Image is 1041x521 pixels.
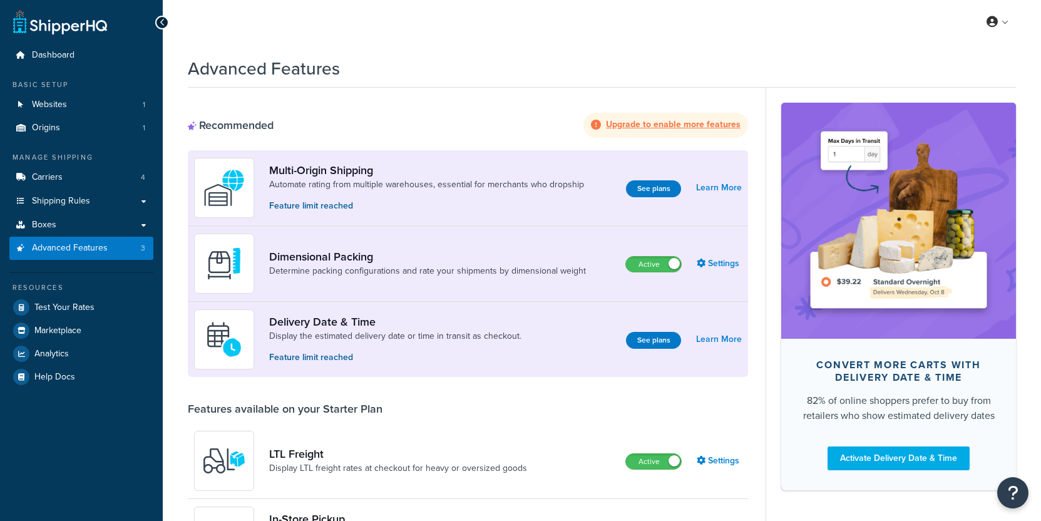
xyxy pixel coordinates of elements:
a: Carriers4 [9,166,153,189]
div: Convert more carts with delivery date & time [801,359,996,384]
a: Settings [697,452,742,470]
div: 82% of online shoppers prefer to buy from retailers who show estimated delivery dates [801,393,996,423]
div: Features available on your Starter Plan [188,402,382,416]
span: Advanced Features [32,243,108,254]
a: LTL Freight [269,447,527,461]
a: Advanced Features3 [9,237,153,260]
a: Activate Delivery Date & Time [828,446,970,470]
a: Automate rating from multiple warehouses, essential for merchants who dropship [269,178,584,191]
li: Advanced Features [9,237,153,260]
span: Analytics [34,349,69,359]
a: Learn More [696,179,742,197]
img: feature-image-ddt-36eae7f7280da8017bfb280eaccd9c446f90b1fe08728e4019434db127062ab4.png [800,121,997,319]
a: Analytics [9,343,153,365]
p: Feature limit reached [269,351,521,364]
div: Basic Setup [9,80,153,90]
a: Delivery Date & Time [269,315,521,329]
a: Settings [697,255,742,272]
a: Multi-Origin Shipping [269,163,584,177]
a: Boxes [9,214,153,237]
a: Learn More [696,331,742,348]
span: Origins [32,123,60,133]
span: Help Docs [34,372,75,383]
span: Dashboard [32,50,74,61]
a: Shipping Rules [9,190,153,213]
div: Recommended [188,118,274,132]
div: Resources [9,282,153,293]
span: 1 [143,123,145,133]
li: Websites [9,93,153,116]
li: Origins [9,116,153,140]
strong: Upgrade to enable more features [606,118,741,131]
span: 3 [141,243,145,254]
a: Origins1 [9,116,153,140]
h1: Advanced Features [188,56,340,81]
a: Help Docs [9,366,153,388]
a: Determine packing configurations and rate your shipments by dimensional weight [269,265,586,277]
span: 1 [143,100,145,110]
img: DTVBYsAAAAAASUVORK5CYII= [202,242,246,286]
img: WatD5o0RtDAAAAAElFTkSuQmCC [202,166,246,210]
a: Display the estimated delivery date or time in transit as checkout. [269,330,521,343]
label: Active [626,257,681,272]
img: gfkeb5ejjkALwAAAABJRU5ErkJggg== [202,317,246,361]
a: Dashboard [9,44,153,67]
a: Websites1 [9,93,153,116]
label: Active [626,454,681,469]
a: Display LTL freight rates at checkout for heavy or oversized goods [269,462,527,475]
span: Websites [32,100,67,110]
div: Manage Shipping [9,152,153,163]
span: Marketplace [34,326,81,336]
span: Carriers [32,172,63,183]
span: 4 [141,172,145,183]
p: Feature limit reached [269,199,584,213]
a: Dimensional Packing [269,250,586,264]
li: Carriers [9,166,153,189]
span: Boxes [32,220,56,230]
button: Open Resource Center [997,477,1028,508]
button: See plans [626,332,681,349]
span: Test Your Rates [34,302,95,313]
button: See plans [626,180,681,197]
a: Test Your Rates [9,296,153,319]
a: Marketplace [9,319,153,342]
img: y79ZsPf0fXUFUhFXDzUgf+ktZg5F2+ohG75+v3d2s1D9TjoU8PiyCIluIjV41seZevKCRuEjTPPOKHJsQcmKCXGdfprl3L4q7... [202,439,246,483]
span: Shipping Rules [32,196,90,207]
